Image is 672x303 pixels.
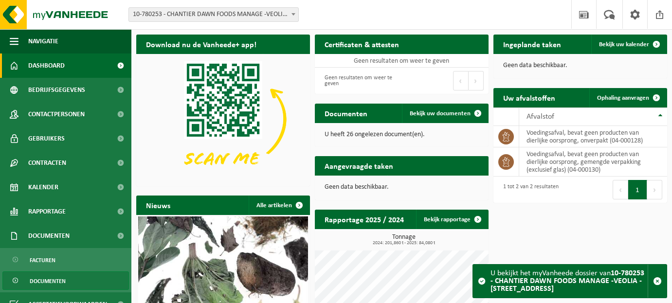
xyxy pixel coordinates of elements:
[2,250,129,269] a: Facturen
[325,184,479,191] p: Geen data beschikbaar.
[28,78,85,102] span: Bedrijfsgegevens
[315,104,377,123] h2: Documenten
[28,126,65,151] span: Gebruikers
[597,95,649,101] span: Ophaling aanvragen
[628,180,647,199] button: 1
[30,251,55,269] span: Facturen
[589,88,666,107] a: Ophaling aanvragen
[30,272,66,290] span: Documenten
[410,110,471,117] span: Bekijk uw documenten
[416,210,488,229] a: Bekijk rapportage
[469,71,484,90] button: Next
[129,8,298,21] span: 10-780253 - CHANTIER DAWN FOODS MANAGE -VEOLIA - 7170 MANAGE, RUE DU CHENIA 10
[493,88,565,107] h2: Uw afvalstoffen
[490,265,648,298] div: U bekijkt het myVanheede dossier van
[527,113,554,121] span: Afvalstof
[503,62,657,69] p: Geen data beschikbaar.
[498,179,559,200] div: 1 tot 2 van 2 resultaten
[28,151,66,175] span: Contracten
[599,41,649,48] span: Bekijk uw kalender
[28,53,65,78] span: Dashboard
[325,131,479,138] p: U heeft 26 ongelezen document(en).
[402,104,488,123] a: Bekijk uw documenten
[28,102,85,126] span: Contactpersonen
[490,269,644,293] strong: 10-780253 - CHANTIER DAWN FOODS MANAGE -VEOLIA - [STREET_ADDRESS]
[613,180,628,199] button: Previous
[315,156,403,175] h2: Aangevraagde taken
[128,7,299,22] span: 10-780253 - CHANTIER DAWN FOODS MANAGE -VEOLIA - 7170 MANAGE, RUE DU CHENIA 10
[28,175,58,199] span: Kalender
[519,126,667,147] td: voedingsafval, bevat geen producten van dierlijke oorsprong, onverpakt (04-000128)
[28,29,58,53] span: Navigatie
[315,210,414,229] h2: Rapportage 2025 / 2024
[519,147,667,177] td: voedingsafval, bevat geen producten van dierlijke oorsprong, gemengde verpakking (exclusief glas)...
[315,54,489,68] td: Geen resultaten om weer te geven
[453,71,469,90] button: Previous
[2,271,129,290] a: Documenten
[136,35,266,53] h2: Download nu de Vanheede+ app!
[136,54,310,184] img: Download de VHEPlus App
[591,35,666,54] a: Bekijk uw kalender
[249,196,309,215] a: Alle artikelen
[28,199,66,224] span: Rapportage
[315,35,409,53] h2: Certificaten & attesten
[320,241,489,246] span: 2024: 201,860 t - 2025: 84,080 t
[136,196,180,214] h2: Nieuws
[647,180,662,199] button: Next
[28,224,70,248] span: Documenten
[493,35,571,53] h2: Ingeplande taken
[320,70,397,91] div: Geen resultaten om weer te geven
[320,234,489,246] h3: Tonnage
